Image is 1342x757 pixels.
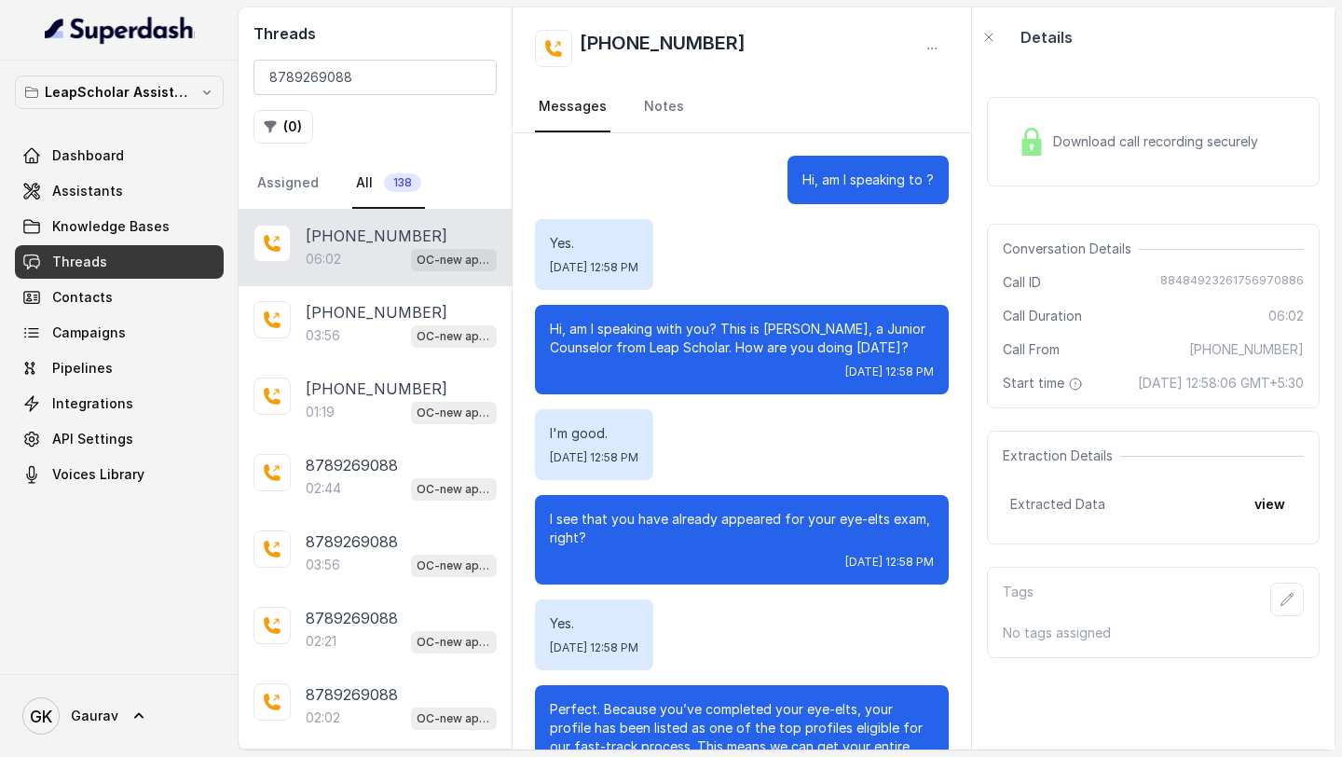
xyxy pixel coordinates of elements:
nav: Tabs [253,158,497,209]
span: Assistants [52,182,123,200]
p: 02:44 [306,479,341,498]
p: Yes. [550,614,638,633]
a: API Settings [15,422,224,456]
span: [DATE] 12:58 PM [845,365,934,379]
h2: Threads [253,22,497,45]
p: 8789269088 [306,530,398,553]
span: Contacts [52,288,113,307]
a: Pipelines [15,351,224,385]
a: All138 [352,158,425,209]
a: Contacts [15,281,224,314]
p: Tags [1003,583,1034,616]
p: 02:21 [306,632,336,651]
span: Start time [1003,374,1087,392]
span: 06:02 [1268,307,1304,325]
span: Dashboard [52,146,124,165]
text: GK [30,707,52,726]
p: Hi, am I speaking with you? This is [PERSON_NAME], a Junior Counselor from Leap Scholar. How are ... [550,320,934,357]
button: LeapScholar Assistant [15,76,224,109]
p: OC-new approach [417,327,491,346]
p: [PHONE_NUMBER] [306,301,447,323]
span: Call From [1003,340,1060,359]
p: [PHONE_NUMBER] [306,225,447,247]
span: Call Duration [1003,307,1082,325]
span: Extraction Details [1003,447,1120,465]
input: Search by Call ID or Phone Number [253,60,497,95]
a: Assistants [15,174,224,208]
span: Knowledge Bases [52,217,170,236]
p: Yes. [550,234,638,253]
span: Extracted Data [1010,495,1105,514]
span: Conversation Details [1003,240,1139,258]
p: LeapScholar Assistant [45,81,194,103]
p: 01:19 [306,403,335,421]
span: [DATE] 12:58 PM [550,260,638,275]
span: Download call recording securely [1053,132,1266,151]
p: 8789269088 [306,454,398,476]
button: (0) [253,110,313,144]
p: 03:56 [306,556,340,574]
nav: Tabs [535,82,949,132]
p: 03:56 [306,326,340,345]
a: Campaigns [15,316,224,350]
span: [DATE] 12:58 PM [550,640,638,655]
span: [DATE] 12:58 PM [550,450,638,465]
p: I see that you have already appeared for your eye-elts exam, right? [550,510,934,547]
span: Voices Library [52,465,144,484]
button: view [1243,488,1296,521]
p: OC-new approach [417,557,491,575]
a: Voices Library [15,458,224,491]
span: 88484923261756970886 [1160,273,1304,292]
h2: [PHONE_NUMBER] [580,30,746,67]
p: 02:02 [306,709,340,727]
img: light.svg [45,15,195,45]
span: [DATE] 12:58:06 GMT+5:30 [1138,374,1304,392]
a: Messages [535,82,610,132]
span: 138 [384,173,421,192]
span: Pipelines [52,359,113,378]
p: OC-new approach [417,404,491,422]
span: Threads [52,253,107,271]
p: OC-new approach [417,633,491,652]
a: Knowledge Bases [15,210,224,243]
p: 8789269088 [306,683,398,706]
span: API Settings [52,430,133,448]
a: Dashboard [15,139,224,172]
span: Campaigns [52,323,126,342]
p: OC-new approach [417,251,491,269]
p: [PHONE_NUMBER] [306,378,447,400]
a: Assigned [253,158,322,209]
a: Gaurav [15,690,224,742]
span: [DATE] 12:58 PM [845,555,934,570]
p: Hi, am I speaking to ? [802,171,934,189]
span: Integrations [52,394,133,413]
span: Gaurav [71,707,118,725]
a: Threads [15,245,224,279]
a: Integrations [15,387,224,420]
a: Notes [640,82,688,132]
p: No tags assigned [1003,624,1304,642]
span: [PHONE_NUMBER] [1189,340,1304,359]
img: Lock Icon [1018,128,1046,156]
p: OC-new approach [417,480,491,499]
p: I'm good. [550,424,638,443]
p: 06:02 [306,250,341,268]
p: 8789269088 [306,607,398,629]
p: Details [1020,26,1073,48]
span: Call ID [1003,273,1041,292]
p: OC-new approach [417,709,491,728]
